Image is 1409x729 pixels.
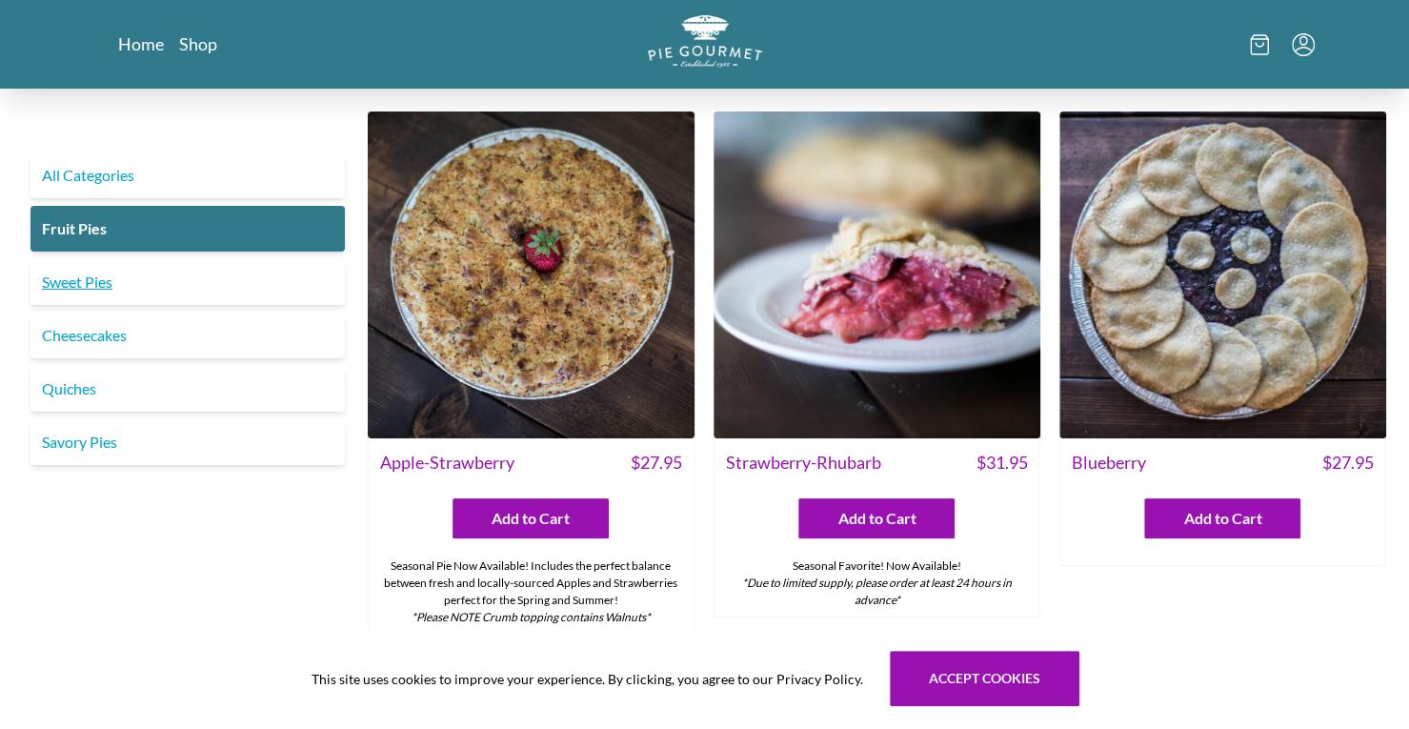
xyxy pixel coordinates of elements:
button: Add to Cart [453,498,609,538]
span: Blueberry [1072,450,1146,476]
span: Strawberry-Rhubarb [726,450,881,476]
span: Add to Cart [492,507,570,530]
span: This site uses cookies to improve your experience. By clicking, you agree to our Privacy Policy. [312,669,863,689]
img: logo [648,15,762,68]
img: Strawberry-Rhubarb [714,111,1040,438]
em: *Due to limited supply, please order at least 24 hours in advance* [742,576,1012,607]
a: Fruit Pies [30,206,345,252]
a: Shop [179,32,217,55]
span: $ 27.95 [631,450,682,476]
span: $ 31.95 [976,450,1028,476]
button: Menu [1292,33,1315,56]
button: Accept cookies [890,651,1079,706]
span: Add to Cart [1183,507,1261,530]
span: Add to Cart [837,507,916,530]
button: Add to Cart [1144,498,1300,538]
a: Sweet Pies [30,259,345,305]
a: All Categories [30,152,345,198]
span: $ 27.95 [1322,450,1374,476]
a: Quiches [30,366,345,412]
div: Seasonal Pie Now Available! Includes the perfect balance between fresh and locally-sourced Apples... [369,550,694,634]
a: Home [118,32,164,55]
div: Seasonal Favorite! Now Available! [715,550,1039,617]
button: Add to Cart [798,498,955,538]
span: Apple-Strawberry [380,450,514,476]
img: Blueberry [1059,111,1386,438]
em: *Please NOTE Crumb topping contains Walnuts* [412,610,651,624]
a: Cheesecakes [30,313,345,358]
a: Logo [648,15,762,73]
img: Apple-Strawberry [368,111,694,438]
a: Savory Pies [30,419,345,465]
